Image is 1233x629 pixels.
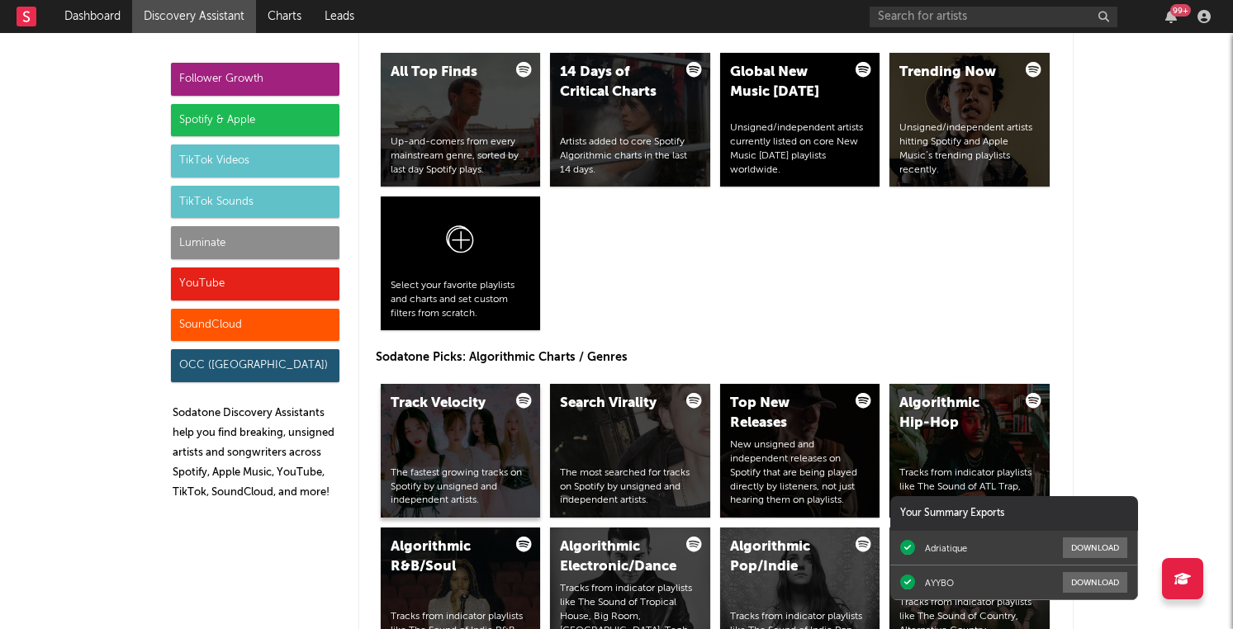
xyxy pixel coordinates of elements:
button: Download [1063,572,1127,593]
a: Track VelocityThe fastest growing tracks on Spotify by unsigned and independent artists. [381,384,541,518]
div: Follower Growth [171,63,339,96]
p: Sodatone Picks: Algorithmic Charts / Genres [376,348,1056,367]
div: Global New Music [DATE] [730,63,842,102]
div: Your Summary Exports [890,496,1138,531]
div: The most searched for tracks on Spotify by unsigned and independent artists. [560,466,700,508]
div: Algorithmic Electronic/Dance [560,537,672,577]
div: 99 + [1170,4,1191,17]
div: TikTok Sounds [171,186,339,219]
div: Tracks from indicator playlists like The Sound of ATL Trap, Emo Rap, Vapor Trap [899,466,1040,508]
a: Algorithmic Hip-HopTracks from indicator playlists like The Sound of ATL Trap, Emo Rap, Vapor Trap [889,384,1050,518]
div: Track Velocity [391,394,503,414]
a: 14 Days of Critical ChartsArtists added to core Spotify Algorithmic charts in the last 14 days. [550,53,710,187]
button: Download [1063,537,1127,558]
div: New unsigned and independent releases on Spotify that are being played directly by listeners, not... [730,438,870,508]
div: AYYBO [925,577,954,589]
div: Algorithmic R&B/Soul [391,537,503,577]
div: All Top Finds [391,63,503,83]
div: Luminate [171,226,339,259]
button: 99+ [1165,10,1177,23]
a: Search ViralityThe most searched for tracks on Spotify by unsigned and independent artists. [550,384,710,518]
div: The fastest growing tracks on Spotify by unsigned and independent artists. [391,466,531,508]
p: Sodatone Discovery Assistants help you find breaking, unsigned artists and songwriters across Spo... [173,404,339,503]
div: 14 Days of Critical Charts [560,63,672,102]
div: Up-and-comers from every mainstream genre, sorted by last day Spotify plays. [391,135,531,177]
div: Artists added to core Spotify Algorithmic charts in the last 14 days. [560,135,700,177]
div: Unsigned/independent artists currently listed on core New Music [DATE] playlists worldwide. [730,121,870,177]
input: Search for artists [870,7,1117,27]
a: Trending NowUnsigned/independent artists hitting Spotify and Apple Music’s trending playlists rec... [889,53,1050,187]
div: Search Virality [560,394,672,414]
a: Top New ReleasesNew unsigned and independent releases on Spotify that are being played directly b... [720,384,880,518]
a: Select your favorite playlists and charts and set custom filters from scratch. [381,196,541,330]
div: SoundCloud [171,309,339,342]
div: Unsigned/independent artists hitting Spotify and Apple Music’s trending playlists recently. [899,121,1040,177]
div: Select your favorite playlists and charts and set custom filters from scratch. [391,279,531,320]
div: Spotify & Apple [171,104,339,137]
div: Algorithmic Hip-Hop [899,394,1012,433]
div: TikTok Videos [171,144,339,177]
div: Adriatique [925,542,967,554]
div: Top New Releases [730,394,842,433]
div: Algorithmic Pop/Indie [730,537,842,577]
div: Trending Now [899,63,1012,83]
div: YouTube [171,267,339,300]
div: OCC ([GEOGRAPHIC_DATA]) [171,349,339,382]
a: All Top FindsUp-and-comers from every mainstream genre, sorted by last day Spotify plays. [381,53,541,187]
a: Global New Music [DATE]Unsigned/independent artists currently listed on core New Music [DATE] pla... [720,53,880,187]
